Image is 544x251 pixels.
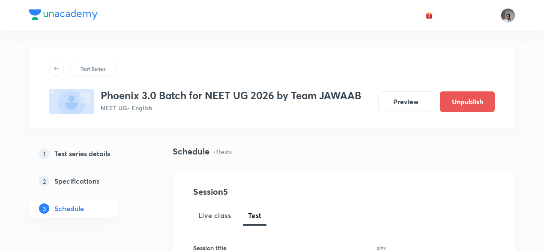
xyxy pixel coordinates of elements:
h4: Schedule [173,145,209,158]
p: NEET UG • English [101,103,361,112]
p: 3 [39,203,49,214]
h5: Schedule [54,203,84,214]
h4: Session 5 [193,185,350,198]
img: Company Logo [29,9,98,20]
h5: Specifications [54,176,99,186]
a: 2Specifications [29,172,145,190]
img: Vikram Mathur [501,8,515,23]
img: avatar [425,12,433,19]
p: Test Series [81,65,105,73]
p: 1 [39,148,49,159]
p: • 4 tests [213,147,232,156]
button: Preview [378,91,433,112]
h5: Test series details [54,148,110,159]
a: 1Test series details [29,145,145,162]
span: Test [248,210,262,221]
img: fallback-thumbnail.png [49,89,94,114]
a: Company Logo [29,9,98,22]
p: 2 [39,176,49,186]
button: Unpublish [440,91,495,112]
button: avatar [422,9,436,22]
h3: Phoenix 3.0 Batch for NEET UG 2026 by Team JAWAAB [101,89,361,102]
p: 0/99 [377,246,386,250]
span: Live class [198,210,231,221]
